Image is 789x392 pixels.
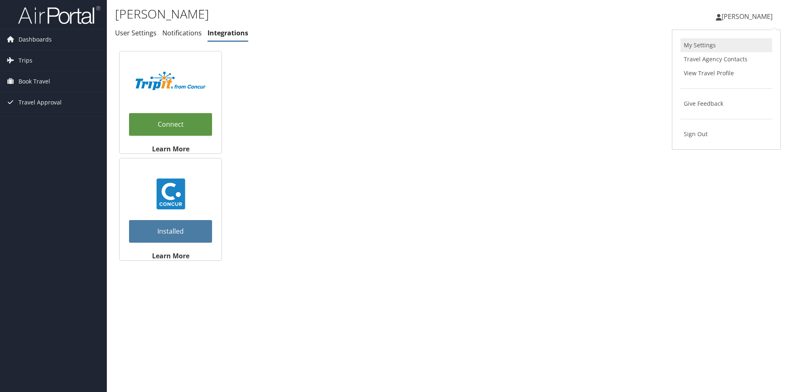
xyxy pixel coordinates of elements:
[115,28,157,37] a: User Settings
[115,5,559,23] h1: [PERSON_NAME]
[18,71,50,92] span: Book Travel
[18,5,100,25] img: airportal-logo.png
[681,127,772,141] a: Sign Out
[681,66,772,80] a: View Travel Profile
[681,97,772,111] a: Give Feedback
[152,144,189,153] strong: Learn More
[681,52,772,66] a: Travel Agency Contacts
[716,4,781,29] a: [PERSON_NAME]
[208,28,248,37] a: Integrations
[129,220,212,243] a: Installed
[722,12,773,21] span: [PERSON_NAME]
[162,28,202,37] a: Notifications
[155,179,186,209] img: concur_23.png
[18,29,52,50] span: Dashboards
[18,92,62,113] span: Travel Approval
[129,113,212,136] a: Connect
[152,251,189,260] strong: Learn More
[18,50,32,71] span: Trips
[136,72,205,90] img: TripIt_Logo_Color_SOHP.png
[681,38,772,52] a: My Settings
